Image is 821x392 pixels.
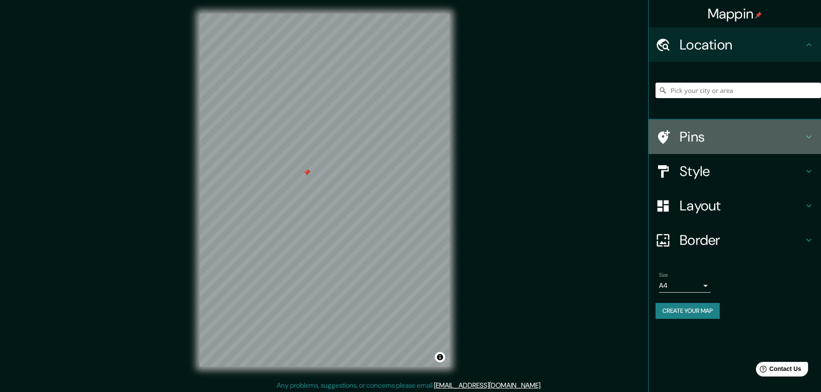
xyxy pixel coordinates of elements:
[277,380,542,391] p: Any problems, suggestions, or concerns please email .
[744,358,812,383] iframe: Help widget launcher
[680,197,804,214] h4: Layout
[680,163,804,180] h4: Style
[680,128,804,145] h4: Pins
[649,120,821,154] div: Pins
[755,12,762,19] img: pin-icon.png
[656,303,720,319] button: Create your map
[543,380,545,391] div: .
[649,28,821,62] div: Location
[200,14,450,367] canvas: Map
[649,154,821,188] div: Style
[708,5,762,22] h4: Mappin
[659,279,711,293] div: A4
[680,231,804,249] h4: Border
[656,83,821,98] input: Pick your city or area
[649,188,821,223] div: Layout
[680,36,804,53] h4: Location
[649,223,821,257] div: Border
[434,381,540,390] a: [EMAIL_ADDRESS][DOMAIN_NAME]
[659,272,668,279] label: Size
[542,380,543,391] div: .
[435,352,445,362] button: Toggle attribution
